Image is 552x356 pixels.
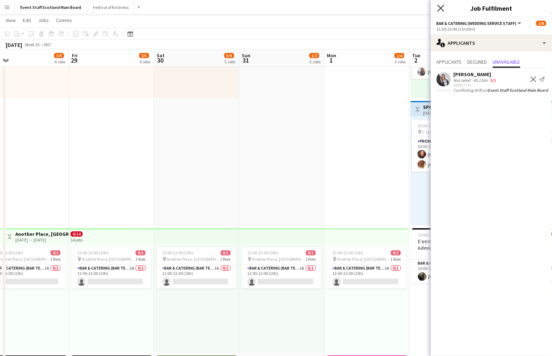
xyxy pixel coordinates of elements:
div: 14 jobs [71,237,83,243]
span: Another Place, [GEOGRAPHIC_DATA] & Links [82,257,135,262]
app-skills-label: 0/1 [491,78,496,83]
button: Festival of Kindness [87,0,135,14]
h3: Job Fulfilment [431,4,552,13]
div: [PERSON_NAME] [454,71,498,78]
span: Bar & Catering (Wedding Service Staff) [437,21,517,26]
a: View [3,16,19,25]
span: Week 35 [24,42,41,47]
span: 0/1 [306,250,316,256]
span: Comms [56,17,72,23]
div: 5 Jobs [225,59,236,64]
span: 1 Role [306,257,316,262]
span: Sun [242,52,251,59]
span: Another Place, [GEOGRAPHIC_DATA] & Links [252,257,306,262]
app-job-card: 12:00-22:00 (10h)0/1 Another Place, [GEOGRAPHIC_DATA] & Links1 RoleBar & Catering (Bar Tender)1A0... [327,248,407,289]
div: [DATE] 17:33 [454,83,498,87]
span: 2 [411,56,421,64]
a: Edit [20,16,34,25]
span: 3/5 [139,53,149,58]
span: 10:30-17:00 (6h30m) [418,123,455,128]
span: 10:00-17:00 (7h) [418,233,447,238]
app-job-card: 10:30-17:00 (6h30m)2/2 C Teleport - SPE Offshore 251 RolePromotional Staffing (Exhibition Host)2/... [412,120,492,172]
span: 1/2 [309,53,319,58]
span: Edit [23,17,31,23]
app-card-role: Bar & Catering (Bar Tender)1A0/112:00-22:00 (10h) [72,265,151,289]
div: 45.13mi [472,78,489,83]
span: 2/8 [536,21,546,26]
app-job-card: 12:00-22:00 (10h)0/1 Another Place, [GEOGRAPHIC_DATA] & Links1 RoleBar & Catering (Bar Tender)1A0... [157,248,236,289]
app-job-card: 12:00-22:00 (10h)0/1 Another Place, [GEOGRAPHIC_DATA] & Links1 RoleBar & Catering (Bar Tender)1A0... [242,248,322,289]
div: 4 Jobs [140,59,151,64]
span: 1 Role [135,257,146,262]
button: Bar & Catering (Wedding Service Staff) [437,21,522,26]
div: 4 Jobs [54,59,66,64]
div: Not rated [454,78,472,83]
div: Applicants [431,34,552,52]
span: 12:00-22:00 (10h) [77,250,108,256]
span: 30 [156,56,165,64]
span: 5/9 [224,53,234,58]
div: BST [44,42,51,47]
b: Event Staff Scotland Main Board [488,87,548,93]
span: Mon [327,52,337,59]
a: Comms [53,16,75,25]
h3: 𝗘𝘃𝗲𝗻𝘁 𝗦𝘁𝗮𝗳𝗳 𝗦𝗰𝗼𝘁𝗹𝗮𝗻𝗱 🏴󠁧󠁢󠁳󠁣󠁴󠁿 - Admin Role [412,239,492,251]
span: 1 Role [220,257,231,262]
span: 29 [71,56,78,64]
div: 2 Jobs [310,59,321,64]
div: [DATE] [6,41,22,48]
app-card-role: Bar & Catering (Bar Tender)1A0/112:00-22:00 (10h) [157,265,236,289]
span: Another Place, [GEOGRAPHIC_DATA] & Links [337,257,391,262]
span: 0/1 [136,250,146,256]
app-card-role: Promotional Staffing (Exhibition Host)2/210:30-17:00 (6h30m)[PERSON_NAME][PERSON_NAME] [412,137,492,172]
app-card-role: Bar & Catering (Bar Tender)1A0/112:00-22:00 (10h) [327,265,407,289]
app-job-card: 12:00-22:00 (10h)0/1 Another Place, [GEOGRAPHIC_DATA] & Links1 RoleBar & Catering (Bar Tender)1A0... [72,248,151,289]
span: Jobs [38,17,49,23]
app-card-role: Bar & Catering (Back of House)1/110:00-17:00 (7h)[PERSON_NAME] [412,260,492,284]
div: [DATE] → [DATE] [423,110,477,116]
span: Sat [157,52,165,59]
app-job-card: 10:00-17:00 (7h)1/1𝗘𝘃𝗲𝗻𝘁 𝗦𝘁𝗮𝗳𝗳 𝗦𝗰𝗼𝘁𝗹𝗮𝗻𝗱 🏴󠁧󠁢󠁳󠁣󠁴󠁿 - Admin Role1 RoleBar & Catering (Back of House)1... [412,228,492,284]
h3: Another Place, [GEOGRAPHIC_DATA] - Bartender [15,231,68,238]
div: [DATE] → [DATE] [15,238,68,243]
span: 1 Role [50,257,61,262]
span: 0/1 [391,250,401,256]
span: 1 [326,56,337,64]
span: 1/4 [395,53,405,58]
span: 12:00-22:00 (10h) [162,250,193,256]
span: 0/1 [51,250,61,256]
span: View [6,17,16,23]
span: Applicants [437,59,462,64]
span: 1 Role [391,257,401,262]
div: Conflicting shift on [431,87,552,93]
span: 12:00-22:00 (10h) [248,250,278,256]
app-card-role: Bar & Catering (Bar Tender)1A0/112:00-22:00 (10h) [242,265,322,289]
span: C Teleport - SPE Offshore 25 [422,129,471,135]
span: 0/1 [221,250,231,256]
span: Declined [468,59,487,64]
span: 12:00-22:00 (10h) [333,250,364,256]
span: Another Place, [GEOGRAPHIC_DATA] & Links [167,257,220,262]
span: Fri [72,52,78,59]
button: Event Staff Scotland Main Board [15,0,87,14]
span: 31 [241,56,251,64]
span: 0/14 [71,232,83,237]
h3: SPE Offshore 25 - Promotional Role [423,104,477,110]
a: Jobs [35,16,52,25]
span: 3/5 [54,53,64,58]
span: Unavailable [493,59,520,64]
div: 3 Jobs [395,59,406,64]
div: 11:30-23:00 (11h30m) [437,26,546,32]
span: Tue [412,52,421,59]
